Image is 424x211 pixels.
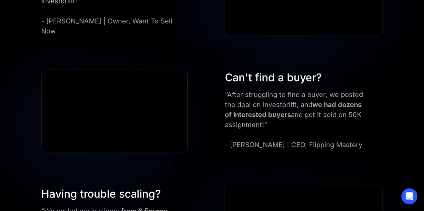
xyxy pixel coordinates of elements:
[42,70,187,152] iframe: JERRY N
[225,101,361,119] strong: we had dozens of interested buyers
[225,70,367,86] div: Can't find a buyer?
[41,186,173,202] div: Having trouble scaling?
[401,188,417,204] div: Open Intercom Messenger
[225,90,367,150] div: “After struggling to find a buyer, we posted the deal on Investorlift, and and got it sold on 50K...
